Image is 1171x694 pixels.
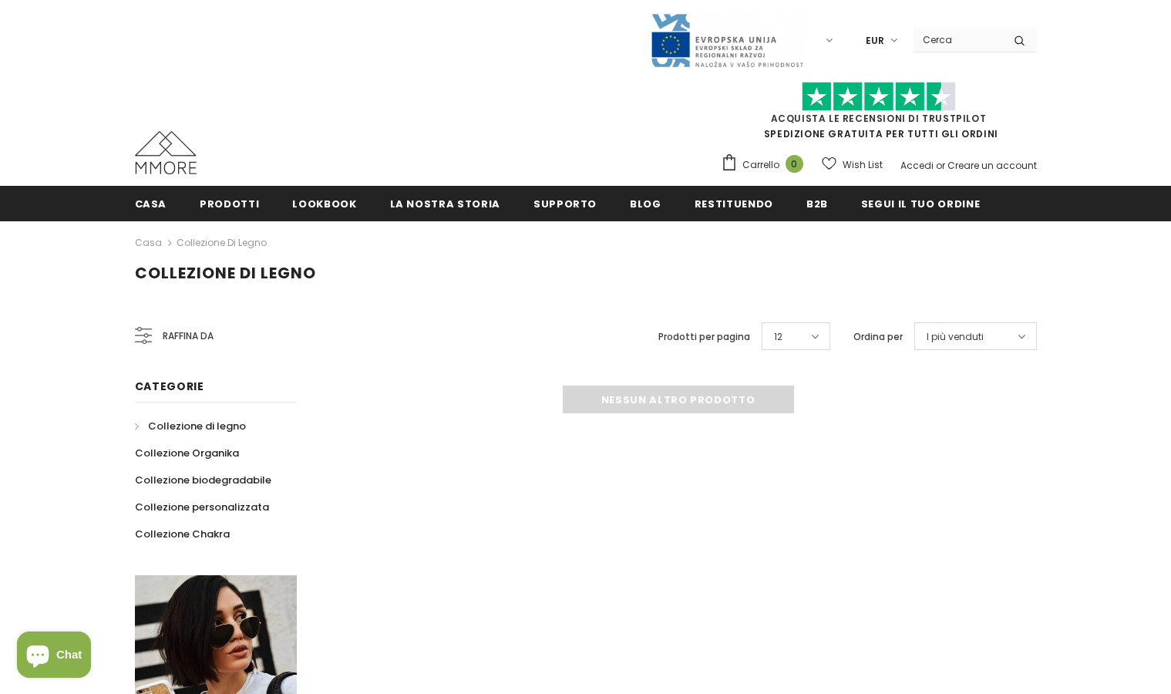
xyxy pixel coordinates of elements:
[292,186,356,221] a: Lookbook
[135,262,316,284] span: Collezione di legno
[786,155,803,173] span: 0
[806,186,828,221] a: B2B
[135,186,167,221] a: Casa
[163,328,214,345] span: Raffina da
[200,186,259,221] a: Prodotti
[936,159,945,172] span: or
[135,446,239,460] span: Collezione Organika
[861,197,980,211] span: Segui il tuo ordine
[135,467,271,494] a: Collezione biodegradabile
[695,197,773,211] span: Restituendo
[533,186,597,221] a: supporto
[135,440,239,467] a: Collezione Organika
[866,33,884,49] span: EUR
[695,186,773,221] a: Restituendo
[135,131,197,174] img: Casi MMORE
[927,329,984,345] span: I più venduti
[135,500,269,514] span: Collezione personalizzata
[861,186,980,221] a: Segui il tuo ordine
[658,329,750,345] label: Prodotti per pagina
[135,197,167,211] span: Casa
[650,12,804,69] img: Javni Razpis
[12,632,96,682] inbox-online-store-chat: Shopify online store chat
[135,494,269,520] a: Collezione personalizzata
[135,473,271,487] span: Collezione biodegradabile
[135,379,204,394] span: Categorie
[650,33,804,46] a: Javni Razpis
[802,82,956,112] img: Fidati di Pilot Stars
[200,197,259,211] span: Prodotti
[822,151,883,178] a: Wish List
[630,186,661,221] a: Blog
[135,520,230,547] a: Collezione Chakra
[292,197,356,211] span: Lookbook
[721,89,1037,140] span: SPEDIZIONE GRATUITA PER TUTTI GLI ORDINI
[135,527,230,541] span: Collezione Chakra
[900,159,934,172] a: Accedi
[806,197,828,211] span: B2B
[721,153,811,177] a: Carrello 0
[914,29,1002,51] input: Search Site
[390,186,500,221] a: La nostra storia
[533,197,597,211] span: supporto
[135,413,246,440] a: Collezione di legno
[853,329,903,345] label: Ordina per
[742,157,779,173] span: Carrello
[774,329,782,345] span: 12
[177,236,267,249] a: Collezione di legno
[771,112,987,125] a: Acquista le recensioni di TrustPilot
[947,159,1037,172] a: Creare un account
[630,197,661,211] span: Blog
[148,419,246,433] span: Collezione di legno
[390,197,500,211] span: La nostra storia
[135,234,162,252] a: Casa
[843,157,883,173] span: Wish List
